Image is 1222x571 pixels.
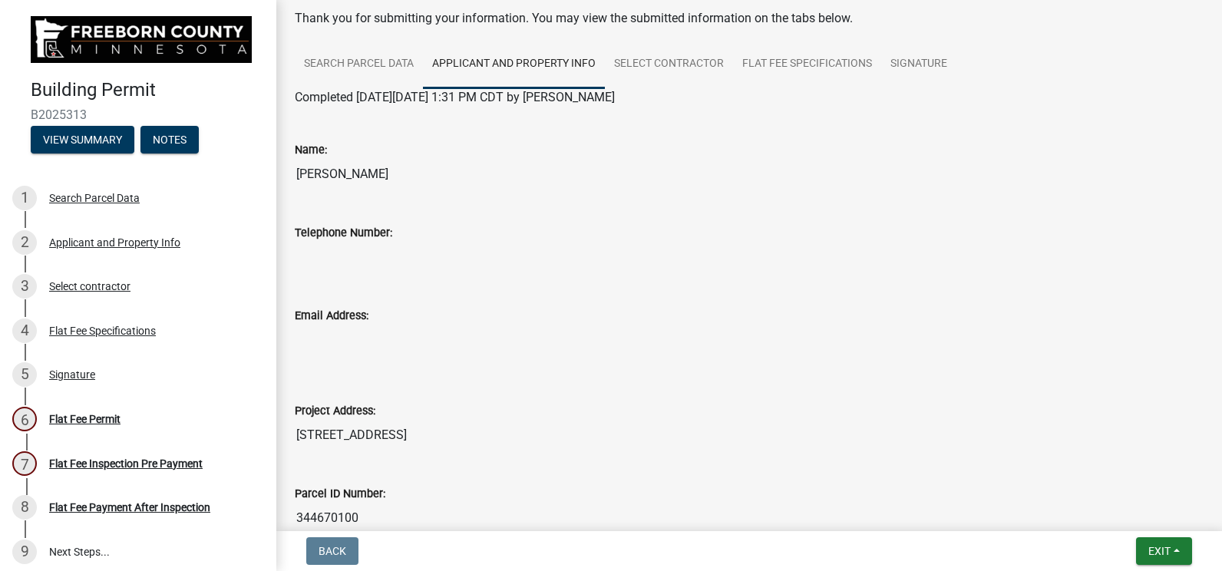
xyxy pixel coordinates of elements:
button: View Summary [31,126,134,153]
button: Back [306,537,358,565]
a: Search Parcel Data [295,40,423,89]
button: Notes [140,126,199,153]
label: Project Address: [295,406,375,417]
label: Email Address: [295,311,368,322]
div: 3 [12,274,37,299]
div: Select contractor [49,281,130,292]
div: 2 [12,230,37,255]
label: Telephone Number: [295,228,392,239]
a: Flat Fee Specifications [733,40,881,89]
span: Back [319,545,346,557]
a: Signature [881,40,956,89]
a: Applicant and Property Info [423,40,605,89]
div: 8 [12,495,37,520]
button: Exit [1136,537,1192,565]
wm-modal-confirm: Summary [31,134,134,147]
div: 1 [12,186,37,210]
div: Flat Fee Inspection Pre Payment [49,458,203,469]
div: 7 [12,451,37,476]
span: Completed [DATE][DATE] 1:31 PM CDT by [PERSON_NAME] [295,90,615,104]
div: 5 [12,362,37,387]
div: Flat Fee Permit [49,414,121,424]
div: Flat Fee Payment After Inspection [49,502,210,513]
img: Freeborn County, Minnesota [31,16,252,63]
label: Name: [295,145,327,156]
h4: Building Permit [31,79,264,101]
div: 6 [12,407,37,431]
span: B2025313 [31,107,246,122]
div: Signature [49,369,95,380]
div: 4 [12,319,37,343]
wm-modal-confirm: Notes [140,134,199,147]
div: 9 [12,540,37,564]
div: Flat Fee Specifications [49,325,156,336]
div: Search Parcel Data [49,193,140,203]
a: Select contractor [605,40,733,89]
div: Thank you for submitting your information. You may view the submitted information on the tabs below. [295,9,1204,28]
span: Exit [1148,545,1171,557]
label: Parcel ID Number: [295,489,385,500]
div: Applicant and Property Info [49,237,180,248]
